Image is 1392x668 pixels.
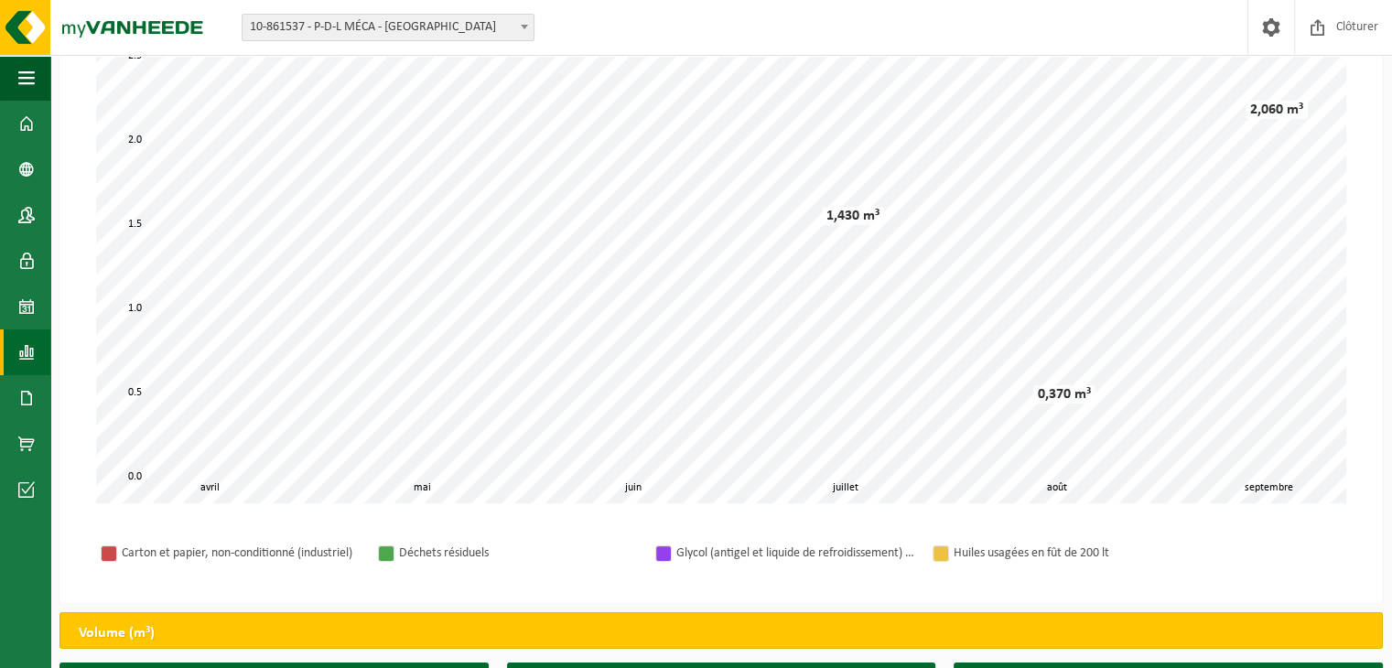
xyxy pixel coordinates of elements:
[1033,385,1095,404] div: 0,370 m³
[242,14,534,41] span: 10-861537 - P-D-L MÉCA - FOSSES-LA-VILLE
[60,613,173,653] h2: Volume (m³)
[954,542,1192,565] div: Huiles usagées en fût de 200 lt
[243,15,534,40] span: 10-861537 - P-D-L MÉCA - FOSSES-LA-VILLE
[676,542,914,565] div: Glycol (antigel et liquide de refroidissement) in 200l
[1246,101,1308,119] div: 2,060 m³
[122,542,360,565] div: Carton et papier, non-conditionné (industriel)
[822,207,884,225] div: 1,430 m³
[399,542,637,565] div: Déchets résiduels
